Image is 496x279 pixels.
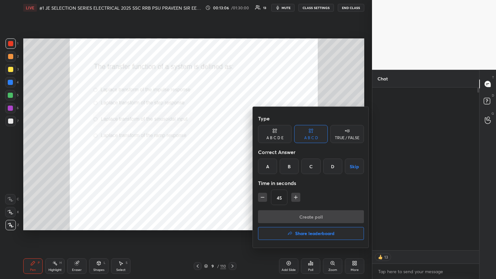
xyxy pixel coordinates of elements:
button: Share leaderboard [258,227,364,240]
div: A [258,159,277,174]
div: TRUE / FALSE [335,136,359,140]
div: A B C D [304,136,318,140]
div: Correct Answer [258,146,364,159]
div: Time in seconds [258,177,364,190]
div: Type [258,112,364,125]
div: A B C D E [266,136,284,140]
button: Skip [345,159,364,174]
h4: Share leaderboard [295,231,335,236]
div: C [301,159,320,174]
div: B [280,159,299,174]
div: D [323,159,342,174]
